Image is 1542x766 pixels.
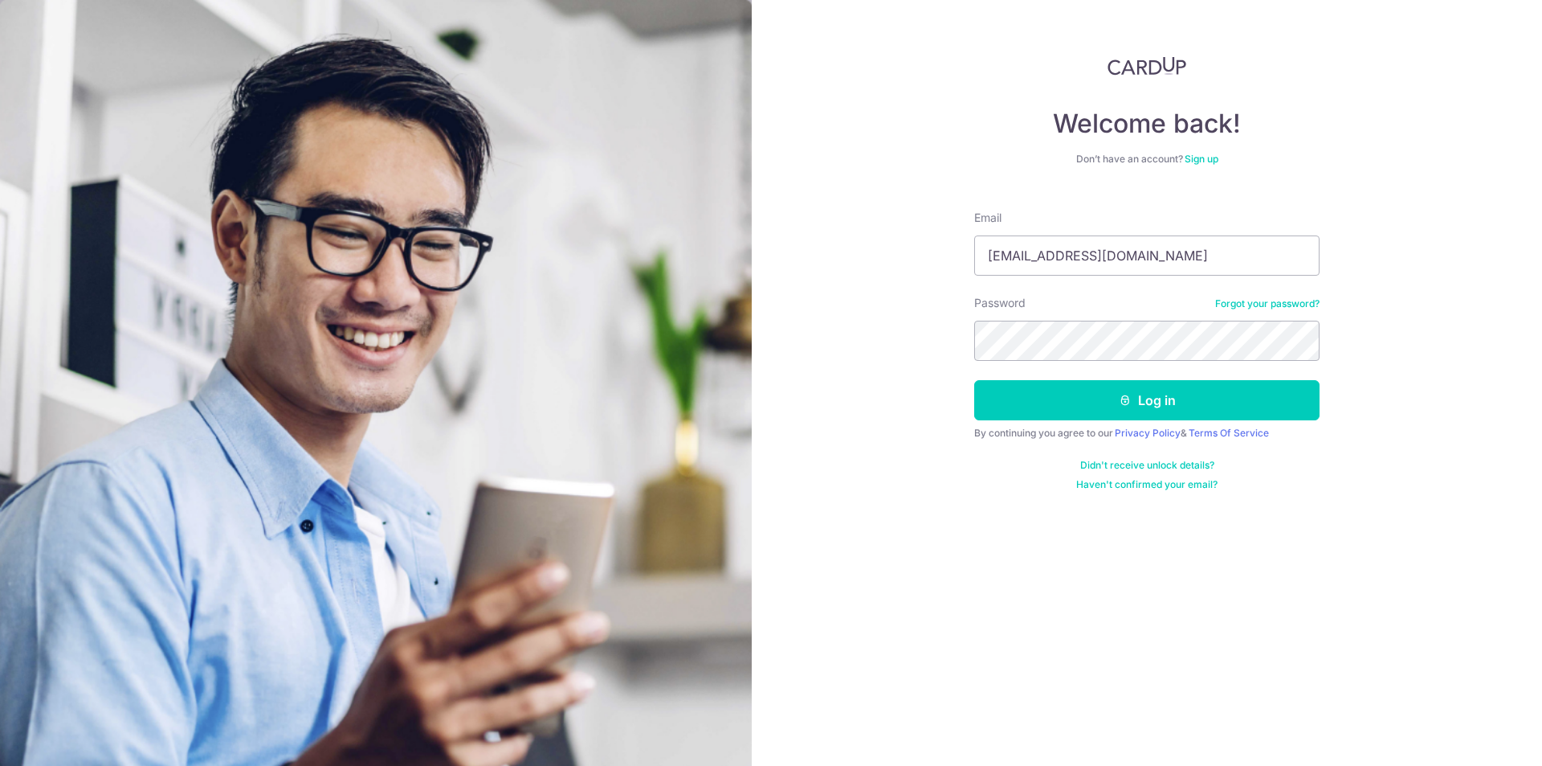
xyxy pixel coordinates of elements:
[974,295,1026,311] label: Password
[974,427,1320,440] div: By continuing you agree to our &
[974,210,1001,226] label: Email
[1185,153,1218,165] a: Sign up
[1215,297,1320,310] a: Forgot your password?
[1189,427,1269,439] a: Terms Of Service
[974,108,1320,140] h4: Welcome back!
[1076,478,1218,491] a: Haven't confirmed your email?
[1080,459,1214,472] a: Didn't receive unlock details?
[974,236,1320,276] input: Enter your Email
[1115,427,1181,439] a: Privacy Policy
[974,380,1320,420] button: Log in
[1108,56,1186,76] img: CardUp Logo
[974,153,1320,166] div: Don’t have an account?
